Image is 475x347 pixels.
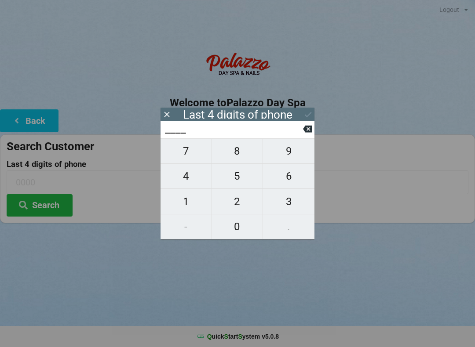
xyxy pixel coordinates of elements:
button: 0 [212,214,263,239]
span: 4 [161,167,212,185]
button: 4 [161,164,212,189]
span: 3 [263,192,314,211]
span: 9 [263,142,314,160]
button: 7 [161,138,212,164]
span: 1 [161,192,212,211]
button: 3 [263,189,314,214]
span: 6 [263,167,314,185]
button: 2 [212,189,263,214]
div: Last 4 digits of phone [183,110,292,119]
span: 5 [212,167,263,185]
button: 1 [161,189,212,214]
button: 6 [263,164,314,189]
span: 7 [161,142,212,160]
button: 5 [212,164,263,189]
button: 8 [212,138,263,164]
span: 8 [212,142,263,160]
span: 0 [212,217,263,236]
button: 9 [263,138,314,164]
span: 2 [212,192,263,211]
